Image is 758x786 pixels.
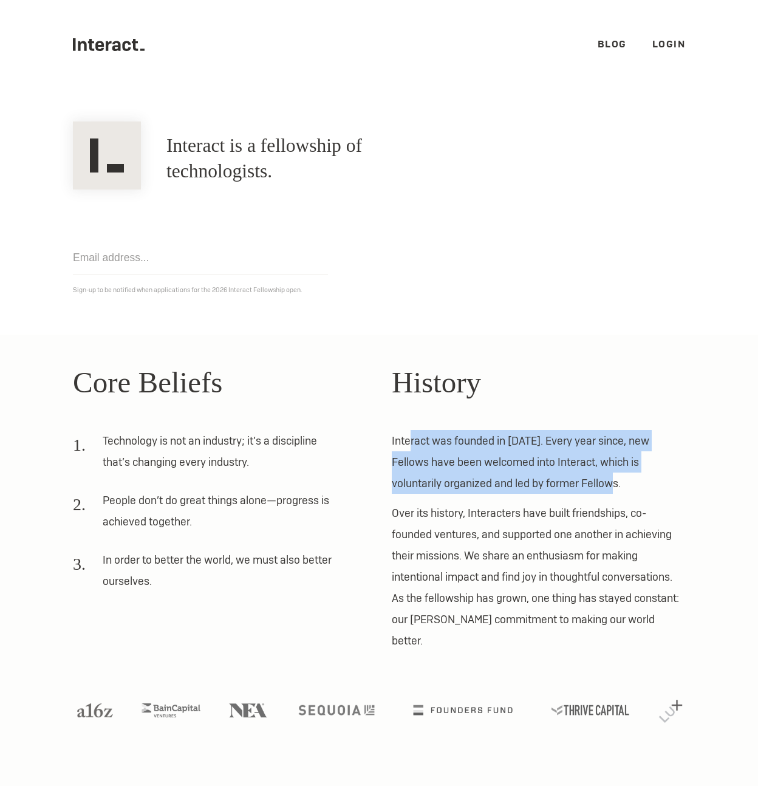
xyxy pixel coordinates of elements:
[392,430,685,494] p: Interact was founded in [DATE]. Every year since, new Fellows have been welcomed into Interact, w...
[73,430,341,481] li: Technology is not an industry; it’s a discipline that’s changing every industry.
[73,360,366,405] h2: Core Beliefs
[551,705,629,715] img: Thrive Capital logo
[77,703,112,717] img: A16Z logo
[652,38,686,50] a: Login
[598,38,627,50] a: Blog
[73,490,341,541] li: People don’t do great things alone—progress is achieved together.
[392,502,685,651] p: Over its history, Interacters have built friendships, co-founded ventures, and supported one anot...
[166,133,454,184] h1: Interact is a fellowship of technologists.
[142,703,200,717] img: Bain Capital Ventures logo
[73,241,328,275] input: Email address...
[73,284,685,296] p: Sign-up to be notified when applications for the 2026 Interact Fellowship open.
[298,705,374,715] img: Sequoia logo
[73,549,341,600] li: In order to better the world, we must also better ourselves.
[229,703,267,717] img: NEA logo
[392,360,685,405] h2: History
[73,121,141,190] img: Interact Logo
[659,700,683,723] img: Lux Capital logo
[413,705,512,715] img: Founders Fund logo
